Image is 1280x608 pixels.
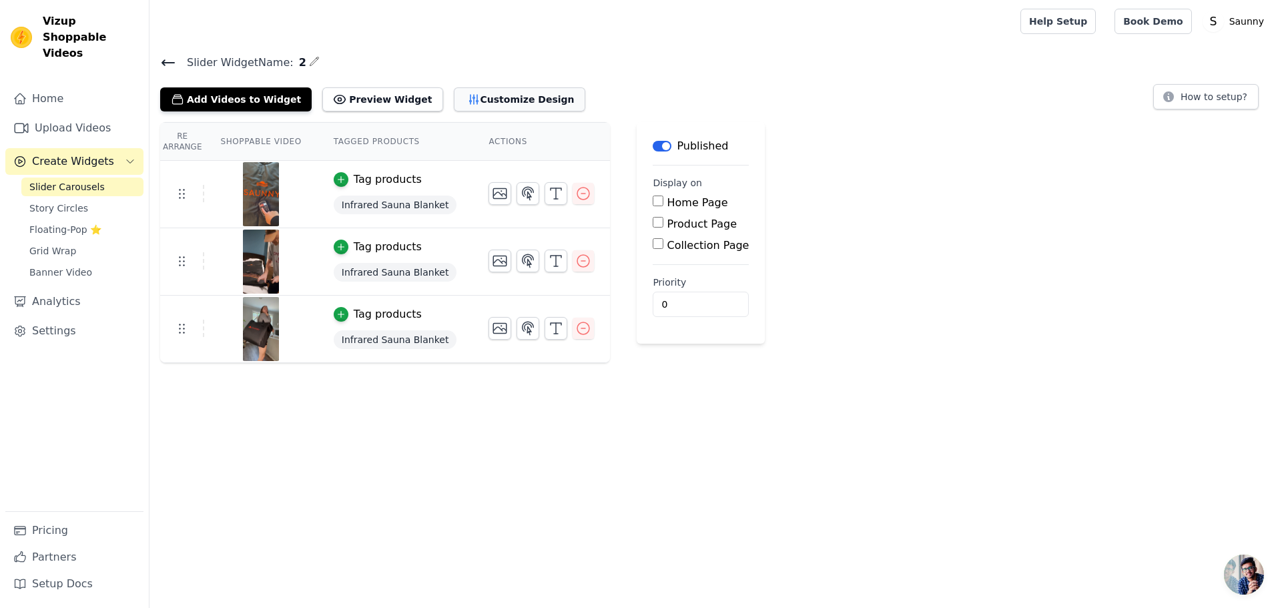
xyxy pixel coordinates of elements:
[242,297,280,361] img: vizup-images-465f.png
[21,263,143,282] a: Banner Video
[29,202,88,215] span: Story Circles
[5,544,143,571] a: Partners
[1114,9,1191,34] a: Book Demo
[5,85,143,112] a: Home
[667,218,737,230] label: Product Page
[43,13,138,61] span: Vizup Shoppable Videos
[21,199,143,218] a: Story Circles
[334,172,422,188] button: Tag products
[322,87,442,111] button: Preview Widget
[334,330,457,349] span: Infrared Sauna Blanket
[5,148,143,175] button: Create Widgets
[21,220,143,239] a: Floating-Pop ⭐
[334,239,422,255] button: Tag products
[1224,555,1264,595] a: 开放式聊天
[29,244,76,258] span: Grid Wrap
[29,180,105,194] span: Slider Carousels
[21,242,143,260] a: Grid Wrap
[176,55,294,71] span: Slider Widget Name:
[29,223,101,236] span: Floating-Pop ⭐
[653,276,749,289] label: Priority
[1153,93,1259,106] a: How to setup?
[334,196,457,214] span: Infrared Sauna Blanket
[5,115,143,141] a: Upload Videos
[5,571,143,597] a: Setup Docs
[29,266,92,279] span: Banner Video
[1020,9,1096,34] a: Help Setup
[1153,84,1259,109] button: How to setup?
[354,172,422,188] div: Tag products
[11,27,32,48] img: Vizup
[334,263,457,282] span: Infrared Sauna Blanket
[454,87,585,111] button: Customize Design
[354,306,422,322] div: Tag products
[21,178,143,196] a: Slider Carousels
[1203,9,1269,33] button: S Saunny
[489,250,511,272] button: Change Thumbnail
[489,182,511,205] button: Change Thumbnail
[242,162,280,226] img: vizup-images-d322.png
[160,87,312,111] button: Add Videos to Widget
[294,55,306,71] span: 2
[472,123,610,161] th: Actions
[5,318,143,344] a: Settings
[32,154,114,170] span: Create Widgets
[489,317,511,340] button: Change Thumbnail
[354,239,422,255] div: Tag products
[334,306,422,322] button: Tag products
[1209,15,1217,28] text: S
[5,517,143,544] a: Pricing
[160,123,204,161] th: Re Arrange
[204,123,317,161] th: Shoppable Video
[5,288,143,315] a: Analytics
[242,230,280,294] img: vizup-images-f02a.png
[309,53,320,71] div: Edit Name
[1224,9,1269,33] p: Saunny
[677,138,728,154] p: Published
[318,123,473,161] th: Tagged Products
[667,239,749,252] label: Collection Page
[667,196,727,209] label: Home Page
[653,176,702,190] legend: Display on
